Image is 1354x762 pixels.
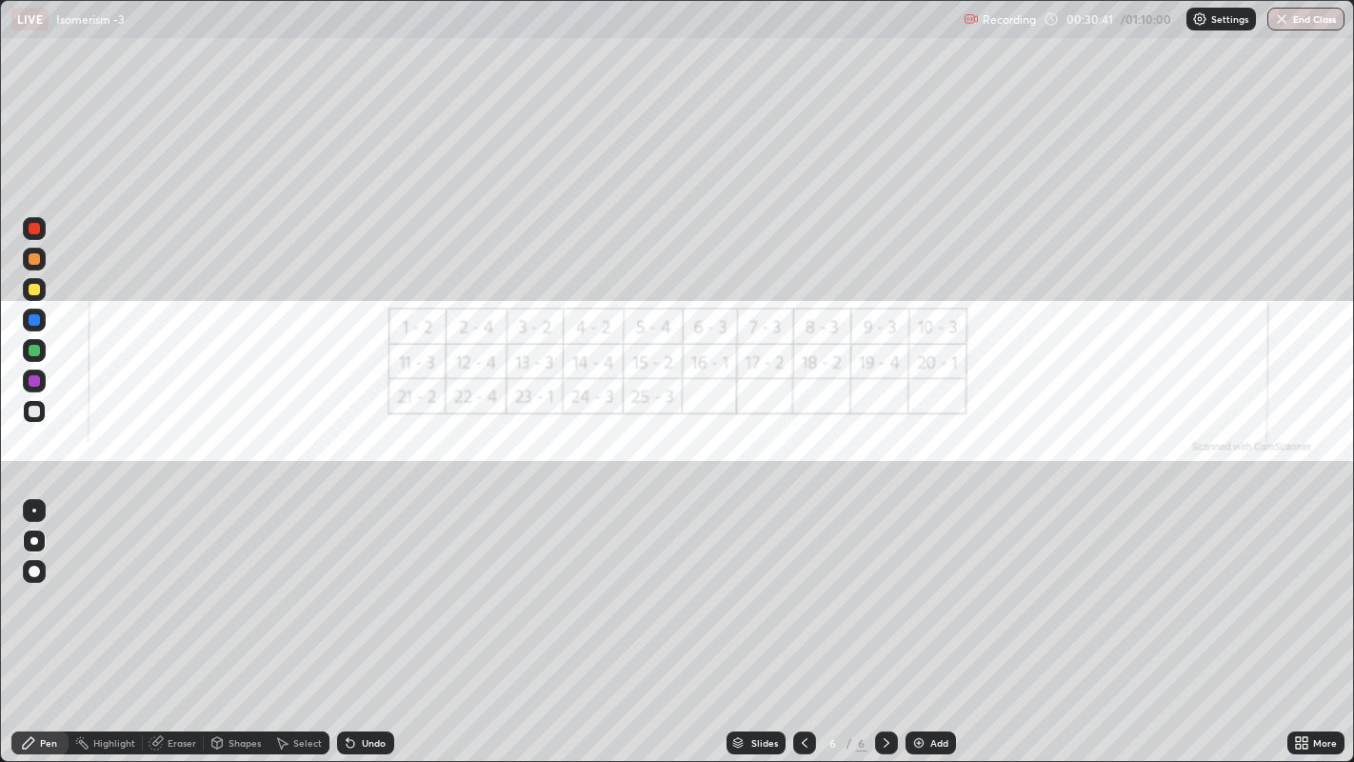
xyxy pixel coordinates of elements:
div: 6 [856,734,867,752]
img: recording.375f2c34.svg [964,11,979,27]
div: Shapes [229,738,261,748]
div: 6 [824,737,843,749]
p: Isomerism -3 [56,11,125,27]
p: LIVE [17,11,43,27]
p: Recording [983,12,1036,27]
div: Undo [362,738,386,748]
div: / [846,737,852,749]
div: Add [930,738,948,748]
div: Eraser [168,738,196,748]
div: Pen [40,738,57,748]
img: add-slide-button [911,735,926,751]
img: class-settings-icons [1192,11,1207,27]
p: Settings [1211,14,1248,24]
div: Highlight [93,738,135,748]
button: End Class [1267,8,1344,30]
div: Select [293,738,322,748]
div: Slides [751,738,778,748]
div: More [1313,738,1337,748]
img: end-class-cross [1274,11,1289,27]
